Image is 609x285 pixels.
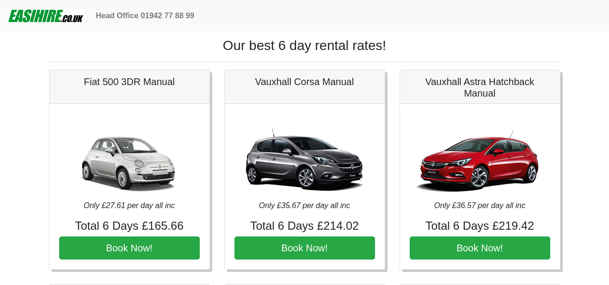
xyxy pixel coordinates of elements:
[410,76,550,99] h5: Vauxhall Astra Hatchback Manual
[62,113,197,200] img: Fiat 500 3DR Manual
[410,236,550,260] button: Book Now!
[96,12,194,20] b: Head Office 01942 77 88 99
[49,37,560,54] h1: Our best 6 day rental rates!
[410,219,550,233] h4: Total 6 Days £219.42
[413,113,547,200] img: Vauxhall Astra Hatchback Manual
[259,201,350,210] i: Only £35.67 per day all inc
[434,201,525,210] i: Only £36.57 per day all inc
[234,236,375,260] button: Book Now!
[234,76,375,87] h5: Vauxhall Corsa Manual
[59,219,200,233] h4: Total 6 Days £165.66
[59,76,200,87] h5: Fiat 500 3DR Manual
[234,219,375,233] h4: Total 6 Days £214.02
[84,201,175,210] i: Only £27.61 per day all inc
[92,6,198,25] a: Head Office 01942 77 88 99
[59,236,200,260] button: Book Now!
[8,6,84,25] img: easihire_logo_small.png
[237,113,372,200] img: Vauxhall Corsa Manual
